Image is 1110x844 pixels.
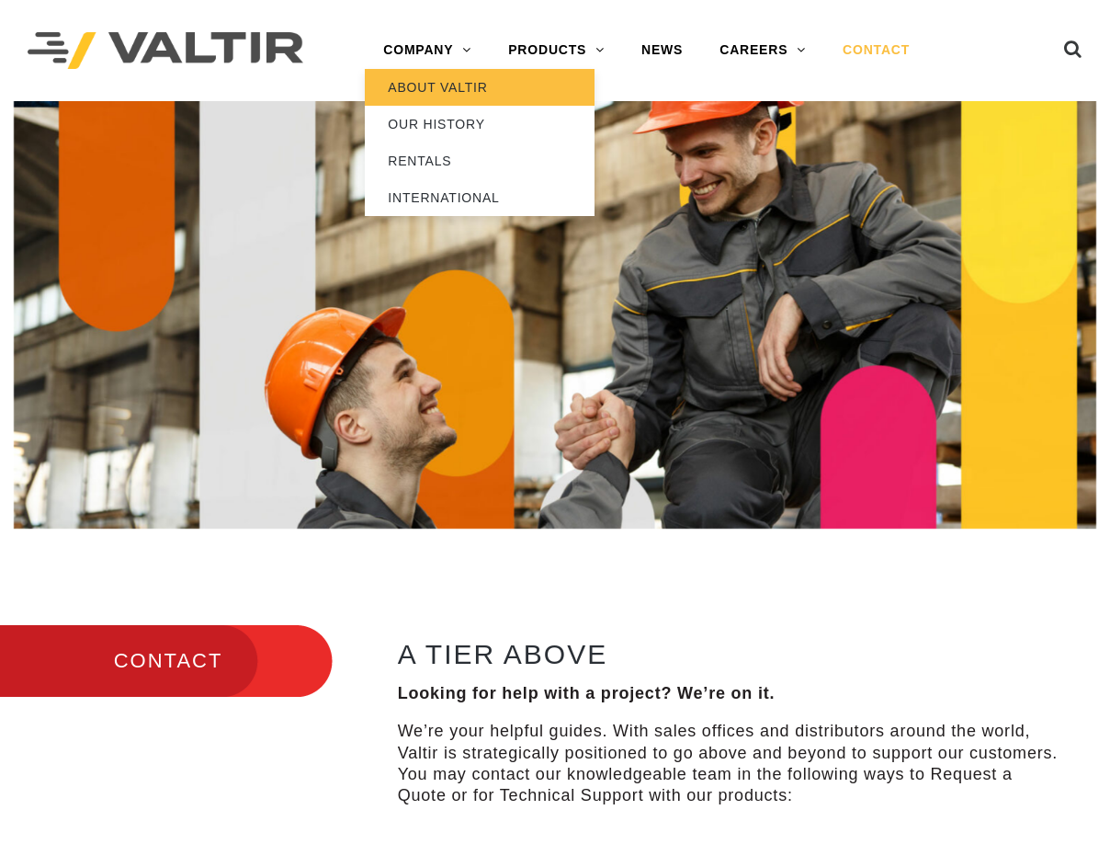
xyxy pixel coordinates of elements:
[398,721,1060,807] p: We’re your helpful guides. With sales offices and distributors around the world, Valtir is strate...
[365,69,595,106] a: ABOUT VALTIR
[28,32,303,70] img: Valtir
[398,684,776,702] strong: Looking for help with a project? We’re on it.
[365,179,595,216] a: INTERNATIONAL
[623,32,701,69] a: NEWS
[824,32,928,69] a: CONTACT
[701,32,824,69] a: CAREERS
[365,143,595,179] a: RENTALS
[490,32,623,69] a: PRODUCTS
[14,101,1096,529] img: Contact_1
[365,106,595,143] a: OUR HISTORY
[398,639,1060,669] h2: A TIER ABOVE
[365,32,490,69] a: COMPANY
